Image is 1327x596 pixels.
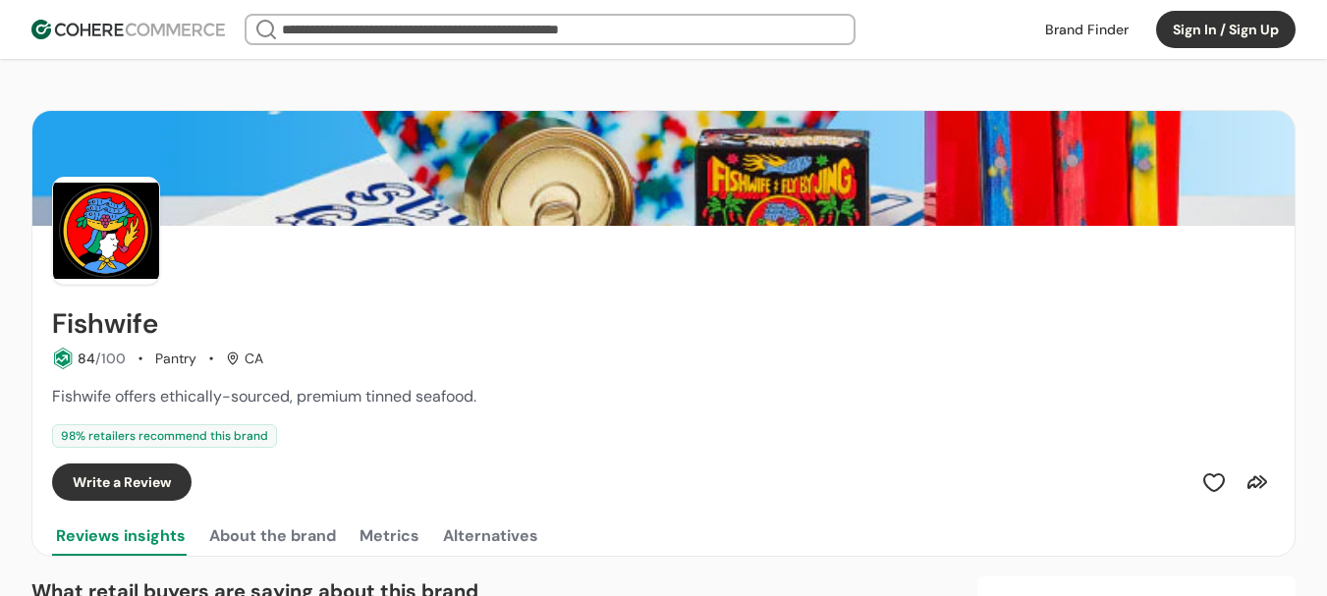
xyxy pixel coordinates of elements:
img: Brand cover image [32,111,1295,226]
div: Pantry [155,349,196,369]
span: Fishwife offers ethically-sourced, premium tinned seafood. [52,386,476,406]
div: 98 % retailers recommend this brand [52,424,277,448]
button: Metrics [356,516,423,556]
h2: Fishwife [52,308,158,340]
button: Reviews insights [52,516,190,556]
img: Cohere Logo [31,20,225,39]
span: 84 [78,350,95,367]
div: CA [226,349,263,369]
button: About the brand [205,516,340,556]
button: Sign In / Sign Up [1156,11,1296,48]
button: Alternatives [439,516,542,556]
button: Write a Review [52,463,192,501]
img: Brand Photo [52,177,160,285]
span: /100 [95,350,126,367]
